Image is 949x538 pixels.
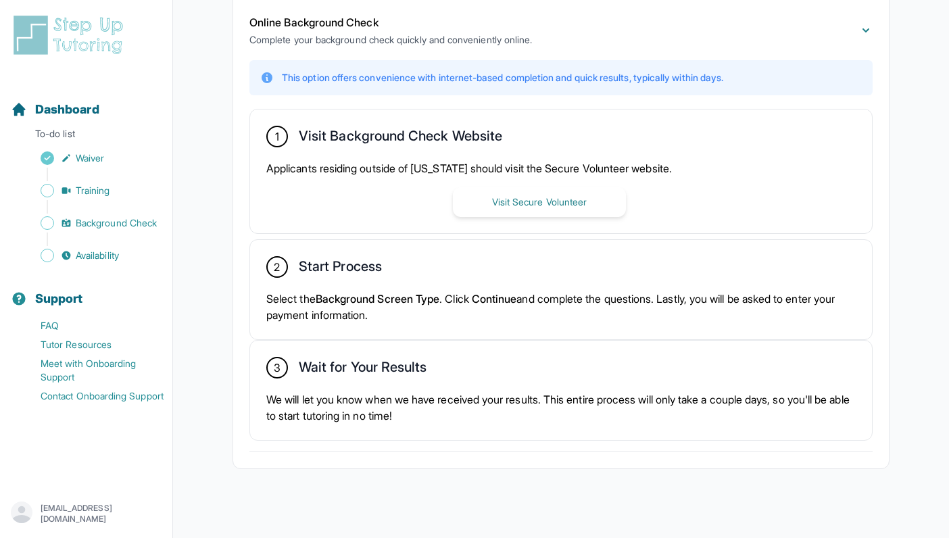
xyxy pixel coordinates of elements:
span: 1 [275,128,279,145]
span: Support [35,289,83,308]
p: To-do list [5,127,167,146]
h2: Wait for Your Results [299,359,427,381]
p: Select the . Click and complete the questions. Lastly, you will be asked to enter your payment in... [266,291,856,323]
button: Support [5,268,167,314]
h2: Visit Background Check Website [299,128,502,149]
a: Tutor Resources [11,335,172,354]
p: [EMAIL_ADDRESS][DOMAIN_NAME] [41,503,162,524]
button: Visit Secure Volunteer [453,187,626,217]
a: Contact Onboarding Support [11,387,172,406]
button: Online Background CheckComplete your background check quickly and conveniently online. [249,14,873,47]
span: Continue [472,292,517,305]
span: Online Background Check [249,16,379,29]
p: We will let you know when we have received your results. This entire process will only take a cou... [266,391,856,424]
span: Background Screen Type [316,292,440,305]
button: [EMAIL_ADDRESS][DOMAIN_NAME] [11,502,162,526]
p: This option offers convenience with internet-based completion and quick results, typically within... [282,71,723,84]
span: Availability [76,249,119,262]
span: Training [76,184,110,197]
a: Meet with Onboarding Support [11,354,172,387]
button: Dashboard [5,78,167,124]
p: Complete your background check quickly and conveniently online. [249,33,532,47]
span: Waiver [76,151,104,165]
span: 2 [274,259,280,275]
span: Background Check [76,216,157,230]
a: Visit Secure Volunteer [453,195,626,208]
span: 3 [274,360,281,376]
a: Waiver [11,149,172,168]
h2: Start Process [299,258,382,280]
p: Applicants residing outside of [US_STATE] should visit the Secure Volunteer website. [266,160,856,176]
img: logo [11,14,131,57]
a: Background Check [11,214,172,233]
span: Dashboard [35,100,99,119]
a: FAQ [11,316,172,335]
a: Availability [11,246,172,265]
a: Dashboard [11,100,99,119]
a: Training [11,181,172,200]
